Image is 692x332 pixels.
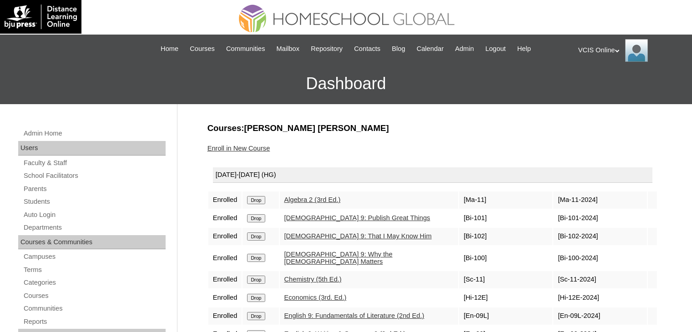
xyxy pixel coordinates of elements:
[450,44,479,54] a: Admin
[311,44,343,54] span: Repository
[247,214,265,222] input: Drop
[5,5,77,29] img: logo-white.png
[208,307,242,325] td: Enrolled
[553,289,647,307] td: [Hi-12E-2024]
[284,196,341,203] a: Algebra 2 (3rd Ed.)
[392,44,405,54] span: Blog
[18,235,166,250] div: Courses & Communities
[459,307,552,325] td: [En-09L]
[553,246,647,270] td: [Bi-100-2024]
[161,44,178,54] span: Home
[185,44,219,54] a: Courses
[156,44,183,54] a: Home
[23,157,166,169] a: Faculty & Staff
[625,39,648,62] img: VCIS Online Admin
[247,294,265,302] input: Drop
[5,63,687,104] h3: Dashboard
[578,39,683,62] div: VCIS Online
[481,44,510,54] a: Logout
[208,210,242,227] td: Enrolled
[272,44,304,54] a: Mailbox
[213,167,652,183] div: [DATE]-[DATE] (HG)
[284,294,347,301] a: Economics (3rd. Ed.)
[247,254,265,262] input: Drop
[208,228,242,245] td: Enrolled
[553,191,647,209] td: [Ma-11-2024]
[23,264,166,276] a: Terms
[247,232,265,241] input: Drop
[23,183,166,195] a: Parents
[277,44,300,54] span: Mailbox
[553,210,647,227] td: [Bi-101-2024]
[284,276,342,283] a: Chemistry (5th Ed.)
[208,271,242,288] td: Enrolled
[455,44,474,54] span: Admin
[553,228,647,245] td: [Bi-102-2024]
[517,44,531,54] span: Help
[485,44,506,54] span: Logout
[459,210,552,227] td: [Bi-101]
[284,232,432,240] a: [DEMOGRAPHIC_DATA] 9: That I May Know Him
[284,214,430,221] a: [DEMOGRAPHIC_DATA] 9: Publish Great Things
[23,290,166,302] a: Courses
[513,44,535,54] a: Help
[459,228,552,245] td: [Bi-102]
[23,222,166,233] a: Departments
[459,191,552,209] td: [Ma-11]
[23,209,166,221] a: Auto Login
[23,196,166,207] a: Students
[459,271,552,288] td: [Sc-11]
[459,289,552,307] td: [Hi-12E]
[23,277,166,288] a: Categories
[247,276,265,284] input: Drop
[23,303,166,314] a: Communities
[207,122,658,134] h3: Courses:[PERSON_NAME] [PERSON_NAME]
[226,44,265,54] span: Communities
[284,251,393,266] a: [DEMOGRAPHIC_DATA] 9: Why the [DEMOGRAPHIC_DATA] Matters
[247,196,265,204] input: Drop
[23,170,166,181] a: School Facilitators
[284,312,424,319] a: English 9: Fundamentals of Literature (2nd Ed.)
[208,246,242,270] td: Enrolled
[553,271,647,288] td: [Sc-11-2024]
[306,44,347,54] a: Repository
[23,251,166,262] a: Campuses
[207,145,270,152] a: Enroll in New Course
[23,128,166,139] a: Admin Home
[222,44,270,54] a: Communities
[417,44,444,54] span: Calendar
[349,44,385,54] a: Contacts
[412,44,448,54] a: Calendar
[354,44,380,54] span: Contacts
[18,141,166,156] div: Users
[208,191,242,209] td: Enrolled
[247,312,265,320] input: Drop
[190,44,215,54] span: Courses
[23,316,166,327] a: Reports
[459,246,552,270] td: [Bi-100]
[553,307,647,325] td: [En-09L-2024]
[208,289,242,307] td: Enrolled
[387,44,409,54] a: Blog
